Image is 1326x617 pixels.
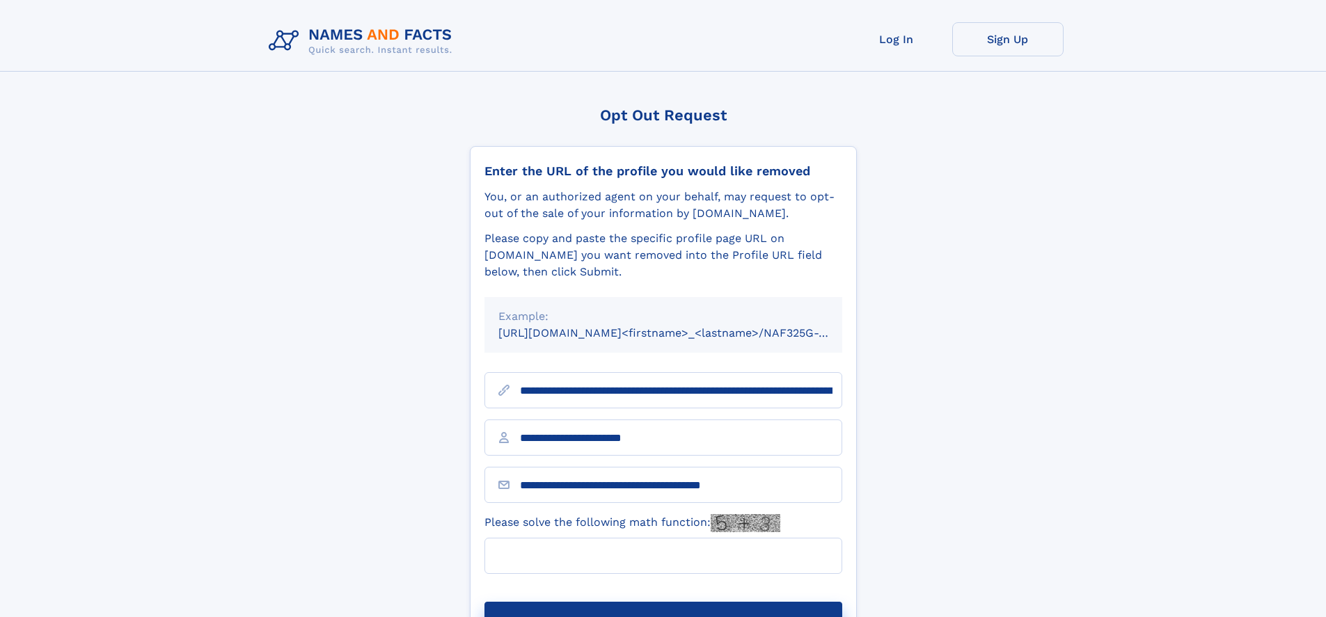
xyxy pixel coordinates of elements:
img: Logo Names and Facts [263,22,464,60]
a: Sign Up [952,22,1064,56]
div: You, or an authorized agent on your behalf, may request to opt-out of the sale of your informatio... [484,189,842,222]
small: [URL][DOMAIN_NAME]<firstname>_<lastname>/NAF325G-xxxxxxxx [498,326,869,339]
div: Example: [498,308,828,325]
div: Enter the URL of the profile you would like removed [484,163,842,179]
div: Please copy and paste the specific profile page URL on [DOMAIN_NAME] you want removed into the Pr... [484,230,842,280]
a: Log In [841,22,952,56]
label: Please solve the following math function: [484,514,780,532]
div: Opt Out Request [470,106,857,124]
